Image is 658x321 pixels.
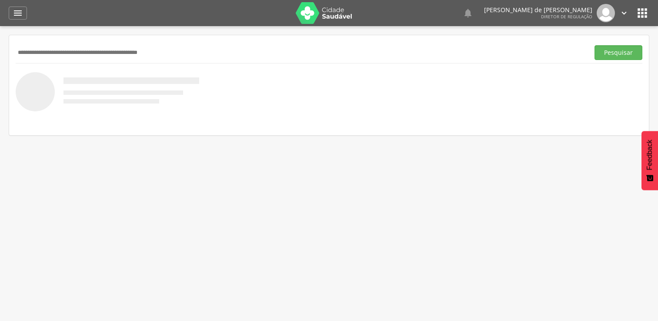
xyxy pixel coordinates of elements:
button: Feedback - Mostrar pesquisa [641,131,658,190]
a:  [463,4,473,22]
i:  [13,8,23,18]
i:  [619,8,629,18]
i:  [635,6,649,20]
span: Feedback [646,140,654,170]
i:  [463,8,473,18]
p: [PERSON_NAME] de [PERSON_NAME] [484,7,592,13]
button: Pesquisar [595,45,642,60]
span: Diretor de regulação [541,13,592,20]
a:  [619,4,629,22]
a:  [9,7,27,20]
